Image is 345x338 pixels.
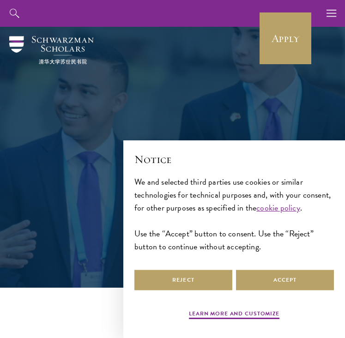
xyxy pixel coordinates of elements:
button: Learn more and customize [189,309,279,320]
button: Reject [134,270,232,290]
button: Accept [236,270,334,290]
a: cookie policy [256,201,300,214]
a: Apply [260,12,311,64]
div: We and selected third parties use cookies or similar technologies for technical purposes and, wit... [134,175,334,253]
h2: Notice [134,151,334,167]
img: Schwarzman Scholars [9,36,94,64]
